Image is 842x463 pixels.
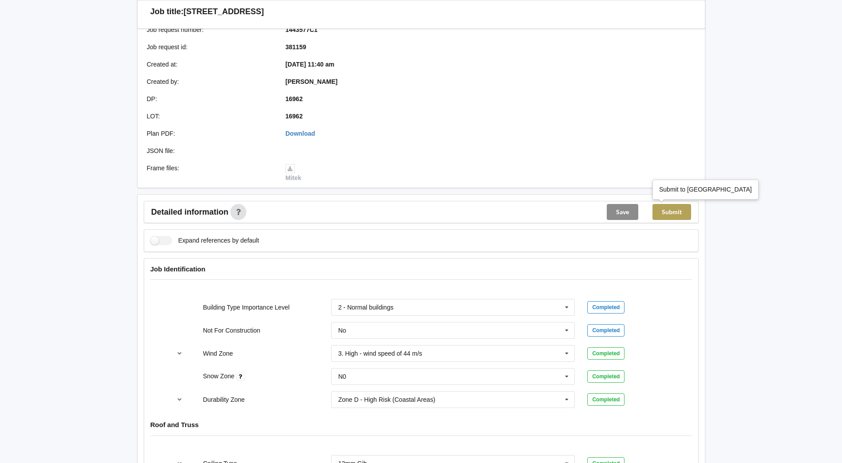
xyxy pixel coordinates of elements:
[338,396,435,403] div: Zone D - High Risk (Coastal Areas)
[150,265,692,273] h4: Job Identification
[587,324,625,337] div: Completed
[203,373,236,380] label: Snow Zone
[338,304,394,310] div: 2 - Normal buildings
[171,345,188,361] button: reference-toggle
[285,78,337,85] b: [PERSON_NAME]
[184,7,264,17] h3: [STREET_ADDRESS]
[141,25,280,34] div: Job request number :
[203,396,245,403] label: Durability Zone
[285,26,317,33] b: 1443577C1
[171,392,188,408] button: reference-toggle
[285,95,303,102] b: 16962
[285,113,303,120] b: 16962
[203,327,260,334] label: Not For Construction
[203,304,289,311] label: Building Type Importance Level
[285,130,315,137] a: Download
[141,112,280,121] div: LOT :
[587,347,625,360] div: Completed
[141,146,280,155] div: JSON file :
[150,7,184,17] h3: Job title:
[203,350,233,357] label: Wind Zone
[652,204,691,220] button: Submit
[285,61,334,68] b: [DATE] 11:40 am
[141,129,280,138] div: Plan PDF :
[338,327,346,334] div: No
[141,94,280,103] div: DP :
[659,185,752,194] div: Submit to [GEOGRAPHIC_DATA]
[338,350,422,357] div: 3. High - wind speed of 44 m/s
[150,420,692,429] h4: Roof and Truss
[141,43,280,51] div: Job request id :
[151,208,229,216] span: Detailed information
[141,164,280,182] div: Frame files :
[285,165,301,181] a: Mitek
[285,43,306,51] b: 381159
[150,236,259,245] label: Expand references by default
[587,393,625,406] div: Completed
[141,77,280,86] div: Created by :
[338,373,346,380] div: N0
[587,301,625,314] div: Completed
[587,370,625,383] div: Completed
[141,60,280,69] div: Created at :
